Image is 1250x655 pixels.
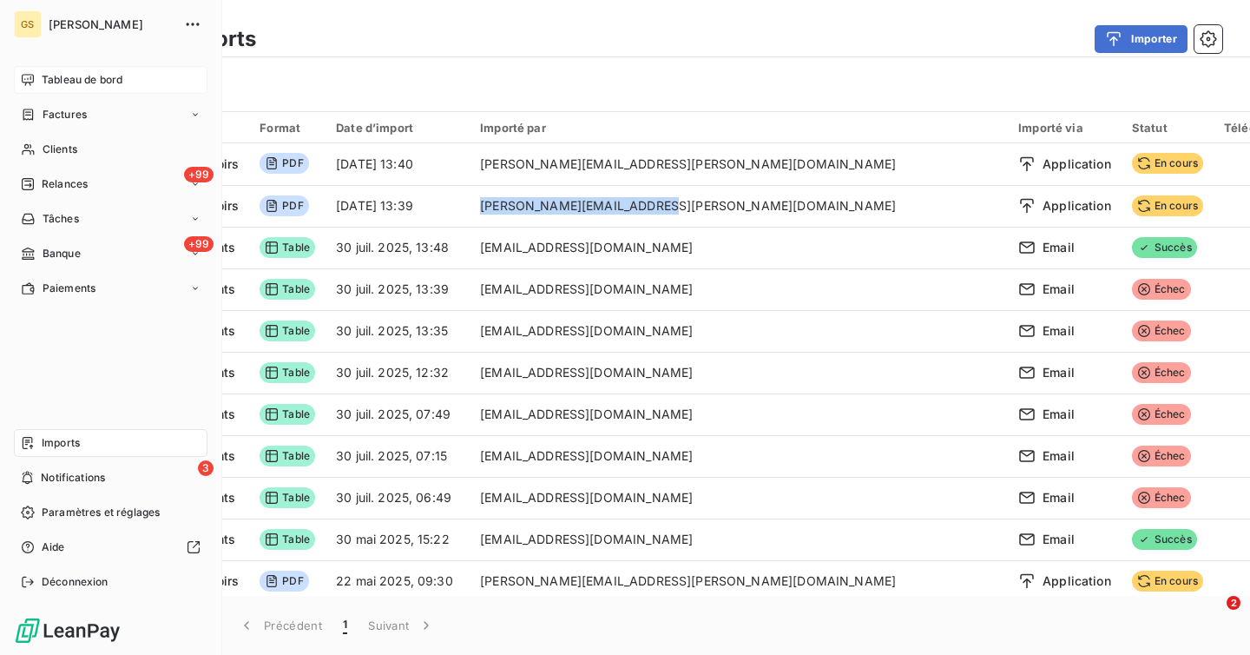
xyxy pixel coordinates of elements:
span: Échec [1132,279,1191,300]
span: Email [1043,364,1075,381]
td: 30 juil. 2025, 13:39 [326,268,470,310]
span: +99 [184,167,214,182]
span: Application [1043,197,1111,215]
span: Imports [42,435,80,451]
span: En cours [1132,571,1203,592]
td: [PERSON_NAME][EMAIL_ADDRESS][PERSON_NAME][DOMAIN_NAME] [470,185,1008,227]
span: Factures [43,107,87,122]
span: Table [260,237,315,258]
span: Email [1043,447,1075,465]
div: GS [14,10,42,38]
img: Logo LeanPay [14,617,122,645]
span: Succès [1132,237,1197,258]
span: Table [260,446,315,466]
td: 30 juil. 2025, 13:48 [326,227,470,268]
span: Déconnexion [42,574,109,590]
button: Suivant [358,607,445,644]
span: PDF [260,195,308,216]
span: Aide [42,539,65,555]
span: Table [260,404,315,425]
span: Table [260,321,315,341]
button: 1 [332,607,358,644]
button: Importer [1095,25,1187,53]
span: Succès [1132,529,1197,550]
td: 30 juil. 2025, 12:32 [326,352,470,394]
span: Email [1043,281,1075,298]
td: 22 mai 2025, 09:30 [326,560,470,602]
span: 3 [198,460,214,476]
span: Échec [1132,404,1191,425]
td: [EMAIL_ADDRESS][DOMAIN_NAME] [470,394,1008,435]
div: Importé via [1018,121,1111,135]
td: [EMAIL_ADDRESS][DOMAIN_NAME] [470,310,1008,352]
span: Table [260,529,315,550]
td: [EMAIL_ADDRESS][DOMAIN_NAME] [470,352,1008,394]
span: 1 [343,617,347,634]
td: 30 juil. 2025, 07:15 [326,435,470,477]
span: Relances [42,176,88,192]
span: PDF [260,153,308,174]
div: Format [260,121,315,135]
td: [EMAIL_ADDRESS][DOMAIN_NAME] [470,268,1008,310]
span: Paiements [43,281,95,296]
span: Échec [1132,446,1191,466]
td: [EMAIL_ADDRESS][DOMAIN_NAME] [470,227,1008,268]
td: [EMAIL_ADDRESS][DOMAIN_NAME] [470,519,1008,560]
div: Statut [1132,121,1203,135]
div: Date d’import [336,121,459,135]
td: 30 juil. 2025, 06:49 [326,477,470,519]
span: +99 [184,236,214,252]
span: En cours [1132,153,1203,174]
span: Banque [43,246,81,261]
button: Précédent [227,607,332,644]
span: En cours [1132,195,1203,216]
span: Email [1043,489,1075,506]
div: Importé par [480,121,997,135]
span: Notifications [41,470,105,486]
span: Échec [1132,487,1191,508]
span: [PERSON_NAME] [49,17,174,31]
span: Table [260,362,315,383]
td: 30 mai 2025, 15:22 [326,519,470,560]
span: 2 [1227,596,1240,610]
span: Échec [1132,321,1191,341]
a: Aide [14,533,207,561]
span: Email [1043,322,1075,340]
iframe: Intercom live chat [1191,596,1233,638]
td: [PERSON_NAME][EMAIL_ADDRESS][PERSON_NAME][DOMAIN_NAME] [470,560,1008,602]
span: Application [1043,572,1111,590]
span: Paramètres et réglages [42,505,160,520]
td: [EMAIL_ADDRESS][DOMAIN_NAME] [470,477,1008,519]
span: Tâches [43,211,79,227]
td: 30 juil. 2025, 13:35 [326,310,470,352]
span: Table [260,487,315,508]
td: [EMAIL_ADDRESS][DOMAIN_NAME] [470,435,1008,477]
span: PDF [260,571,308,592]
span: Application [1043,155,1111,173]
td: 30 juil. 2025, 07:49 [326,394,470,435]
span: Email [1043,531,1075,548]
span: Table [260,279,315,300]
span: Échec [1132,362,1191,383]
td: [DATE] 13:39 [326,185,470,227]
span: Email [1043,406,1075,423]
span: Clients [43,142,77,157]
td: [DATE] 13:40 [326,143,470,185]
span: Email [1043,239,1075,256]
td: [PERSON_NAME][EMAIL_ADDRESS][PERSON_NAME][DOMAIN_NAME] [470,143,1008,185]
span: Tableau de bord [42,72,122,88]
